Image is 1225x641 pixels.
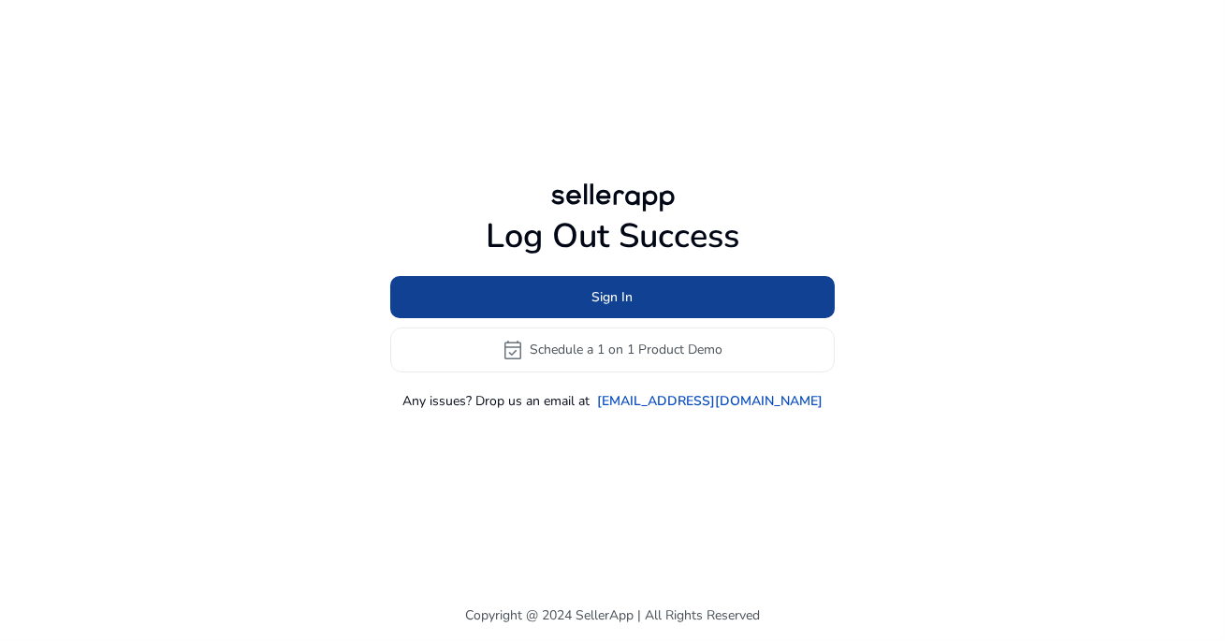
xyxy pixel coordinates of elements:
[597,391,823,411] a: [EMAIL_ADDRESS][DOMAIN_NAME]
[402,391,590,411] p: Any issues? Drop us an email at
[592,287,634,307] span: Sign In
[390,216,835,256] h1: Log Out Success
[503,339,525,361] span: event_available
[390,276,835,318] button: Sign In
[390,328,835,372] button: event_availableSchedule a 1 on 1 Product Demo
